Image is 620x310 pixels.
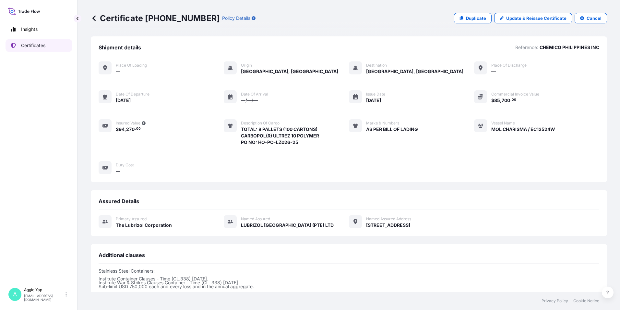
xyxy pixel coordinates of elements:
[491,63,527,68] span: Place of discharge
[116,127,119,132] span: $
[466,15,486,21] p: Duplicate
[13,291,17,298] span: A
[116,168,120,174] span: —
[116,97,131,104] span: [DATE]
[241,68,338,75] span: [GEOGRAPHIC_DATA], [GEOGRAPHIC_DATA]
[6,39,72,52] a: Certificates
[542,298,568,304] a: Privacy Policy
[125,127,126,132] span: ,
[587,15,602,21] p: Cancel
[366,97,381,104] span: [DATE]
[515,44,538,51] p: Reference:
[241,92,268,97] span: Date of arrival
[366,68,463,75] span: [GEOGRAPHIC_DATA], [GEOGRAPHIC_DATA]
[241,63,252,68] span: Origin
[366,216,411,222] span: Named Assured Address
[24,287,64,292] p: Aggie Yap
[241,216,270,222] span: Named Assured
[6,23,72,36] a: Insights
[454,13,492,23] a: Duplicate
[91,13,220,23] p: Certificate [PHONE_NUMBER]
[99,252,145,258] span: Additional clauses
[366,222,410,228] span: [STREET_ADDRESS]
[99,44,141,51] span: Shipment details
[116,216,147,222] span: Primary assured
[116,222,172,228] span: The Lubrizol Corporation
[116,121,140,126] span: Insured Value
[491,68,496,75] span: —
[575,13,607,23] button: Cancel
[491,92,539,97] span: Commercial Invoice Value
[241,121,280,126] span: Description of cargo
[540,44,599,51] p: CHEMICO PHILIPPINES INC
[502,98,510,103] span: 700
[491,98,494,103] span: $
[136,128,141,130] span: 00
[573,298,599,304] a: Cookie Notice
[241,222,334,228] span: LUBRIZOL [GEOGRAPHIC_DATA] (PTE) LTD
[366,126,418,133] span: AS PER BILL OF LADING
[116,63,147,68] span: Place of Loading
[366,121,399,126] span: Marks & Numbers
[366,92,385,97] span: Issue Date
[24,294,64,302] p: [EMAIL_ADDRESS][DOMAIN_NAME]
[21,42,45,49] p: Certificates
[500,98,502,103] span: ,
[116,162,134,168] span: Duty Cost
[126,127,135,132] span: 270
[116,68,120,75] span: —
[510,99,511,101] span: .
[119,127,125,132] span: 94
[222,15,250,21] p: Policy Details
[512,99,516,101] span: 00
[241,126,319,146] span: TOTAL: 8 PALLETS (100 CARTONS) CARBOPOL(R) ULTREZ 10 POLYMER PO NO: HO-PO-LZ026-25
[494,13,572,23] a: Update & Reissue Certificate
[21,26,38,32] p: Insights
[99,198,139,204] span: Assured Details
[491,121,515,126] span: Vessel Name
[366,63,387,68] span: Destination
[506,15,566,21] p: Update & Reissue Certificate
[99,269,599,289] p: Stainless Steel Containers: Institute Container Clauses - Time (CL.338) [DATE]. Institute War & S...
[491,126,555,133] span: MOL CHARISMA / EC12524W
[116,92,149,97] span: Date of departure
[494,98,500,103] span: 85
[241,97,258,104] span: —/—/—
[135,128,136,130] span: .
